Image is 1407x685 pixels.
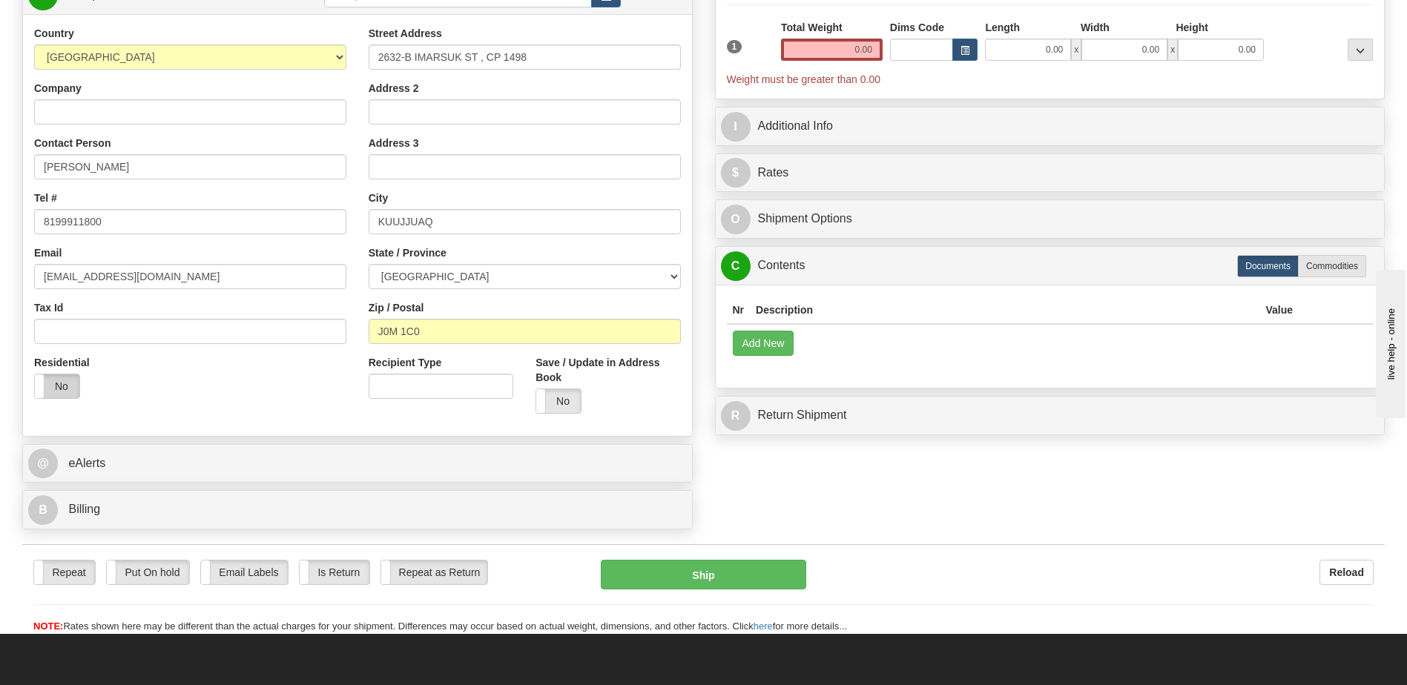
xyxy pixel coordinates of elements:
label: Dims Code [890,20,944,35]
a: B Billing [28,494,687,525]
label: State / Province [369,245,447,260]
label: Save / Update in Address Book [536,355,680,385]
a: $Rates [721,158,1380,188]
label: Street Address [369,26,442,41]
label: Contact Person [34,136,111,150]
label: Country [34,26,74,41]
a: OShipment Options [721,204,1380,234]
span: x [1071,39,1081,61]
b: Reload [1329,566,1364,578]
span: eAlerts [68,457,105,469]
span: Billing [68,503,100,515]
label: No [536,389,581,413]
label: Recipient Type [369,355,442,370]
label: Email [34,245,62,260]
label: Documents [1237,255,1299,277]
label: Email Labels [201,560,288,584]
span: I [721,112,751,142]
div: ... [1348,39,1373,61]
label: Length [985,20,1020,35]
label: No [35,374,79,398]
a: CContents [721,251,1380,281]
label: Address 2 [369,81,419,96]
button: Reload [1319,560,1374,585]
div: Rates shown here may be different than the actual charges for your shipment. Differences may occu... [22,620,1385,634]
iframe: chat widget [1373,267,1406,418]
label: Total Weight [781,20,843,35]
label: Tel # [34,191,57,205]
label: Company [34,81,82,96]
a: here [754,621,773,632]
label: Address 3 [369,136,419,150]
span: x [1167,39,1178,61]
span: 1 [727,40,742,53]
input: Enter a location [369,44,681,70]
label: Height [1176,20,1208,35]
div: live help - online [11,13,137,24]
span: O [721,205,751,234]
label: Tax Id [34,300,63,315]
label: Repeat as Return [381,560,487,584]
label: Residential [34,355,90,370]
label: Is Return [300,560,369,584]
span: C [721,251,751,281]
button: Ship [601,560,805,589]
span: B [28,495,58,525]
label: Commodities [1298,255,1366,277]
label: Repeat [34,560,95,584]
span: @ [28,449,58,478]
span: Weight must be greater than 0.00 [727,73,881,85]
span: R [721,401,751,431]
a: RReturn Shipment [721,400,1380,431]
th: Value [1259,297,1299,324]
span: NOTE: [33,621,63,632]
button: Add New [733,331,794,356]
span: $ [721,158,751,188]
label: Zip / Postal [369,300,424,315]
a: @ eAlerts [28,449,687,479]
th: Description [750,297,1259,324]
th: Nr [727,297,751,324]
a: IAdditional Info [721,111,1380,142]
label: City [369,191,388,205]
label: Put On hold [107,560,189,584]
label: Width [1081,20,1110,35]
